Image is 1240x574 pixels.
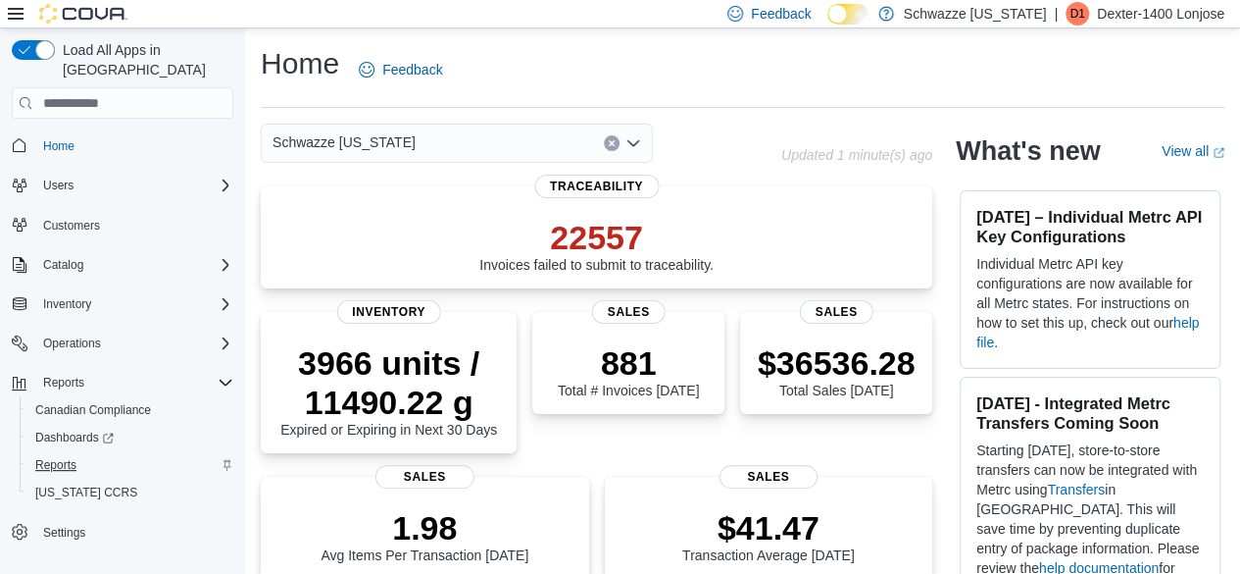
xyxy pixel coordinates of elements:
[27,481,233,504] span: Washington CCRS
[4,369,241,396] button: Reports
[35,332,233,355] span: Operations
[35,371,233,394] span: Reports
[35,332,109,355] button: Operations
[35,213,233,237] span: Customers
[43,257,83,273] span: Catalog
[27,398,159,422] a: Canadian Compliance
[20,424,241,451] a: Dashboards
[1097,2,1224,26] p: Dexter-1400 Lonjose
[43,138,74,154] span: Home
[35,520,233,545] span: Settings
[27,426,233,449] span: Dashboards
[321,508,528,548] p: 1.98
[1066,2,1089,26] div: Dexter-1400 Lonjose
[4,130,241,159] button: Home
[682,508,855,563] div: Transaction Average [DATE]
[35,457,76,473] span: Reports
[35,485,137,500] span: [US_STATE] CCRS
[751,4,811,24] span: Feedback
[35,134,82,158] a: Home
[336,300,441,324] span: Inventory
[1054,2,1058,26] p: |
[4,172,241,199] button: Users
[534,175,659,198] span: Traceability
[758,343,916,383] p: $36536.28
[956,135,1100,167] h2: What's new
[558,343,699,383] p: 881
[558,343,699,398] div: Total # Invoices [DATE]
[604,135,620,151] button: Clear input
[976,254,1204,352] p: Individual Metrc API key configurations are now available for all Metrc states. For instructions ...
[35,430,114,445] span: Dashboards
[592,300,666,324] span: Sales
[43,375,84,391] span: Reports
[35,174,233,197] span: Users
[35,402,151,418] span: Canadian Compliance
[276,343,501,438] div: Expired or Expiring in Next 30 Days
[4,290,241,318] button: Inventory
[43,218,100,234] span: Customers
[43,525,85,541] span: Settings
[479,218,714,257] p: 22557
[781,147,932,163] p: Updated 1 minute(s) ago
[625,135,641,151] button: Open list of options
[904,2,1047,26] p: Schwazze [US_STATE]
[1213,147,1224,159] svg: External link
[35,371,92,394] button: Reports
[55,40,233,79] span: Load All Apps in [GEOGRAPHIC_DATA]
[35,521,93,545] a: Settings
[43,336,101,351] span: Operations
[321,508,528,563] div: Avg Items Per Transaction [DATE]
[43,296,91,312] span: Inventory
[4,330,241,357] button: Operations
[273,130,416,154] span: Schwazze [US_STATE]
[43,178,74,193] span: Users
[261,44,339,83] h1: Home
[1047,482,1105,497] a: Transfers
[1069,2,1084,26] span: D1
[35,214,108,237] a: Customers
[682,508,855,548] p: $41.47
[976,207,1204,246] h3: [DATE] – Individual Metrc API Key Configurations
[479,218,714,273] div: Invoices failed to submit to traceability.
[4,211,241,239] button: Customers
[976,393,1204,433] h3: [DATE] - Integrated Metrc Transfers Coming Soon
[375,465,473,489] span: Sales
[27,453,84,477] a: Reports
[27,426,122,449] a: Dashboards
[4,518,241,547] button: Settings
[20,396,241,424] button: Canadian Compliance
[800,300,873,324] span: Sales
[758,343,916,398] div: Total Sales [DATE]
[35,292,99,316] button: Inventory
[27,453,233,477] span: Reports
[20,479,241,506] button: [US_STATE] CCRS
[35,174,81,197] button: Users
[35,132,233,157] span: Home
[35,292,233,316] span: Inventory
[827,4,868,25] input: Dark Mode
[27,481,145,504] a: [US_STATE] CCRS
[35,253,91,277] button: Catalog
[35,253,233,277] span: Catalog
[719,465,818,489] span: Sales
[4,251,241,279] button: Catalog
[276,343,501,422] p: 3966 units / 11490.22 g
[27,398,233,422] span: Canadian Compliance
[351,50,450,89] a: Feedback
[39,4,127,24] img: Cova
[1162,143,1224,159] a: View allExternal link
[382,60,442,79] span: Feedback
[20,451,241,479] button: Reports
